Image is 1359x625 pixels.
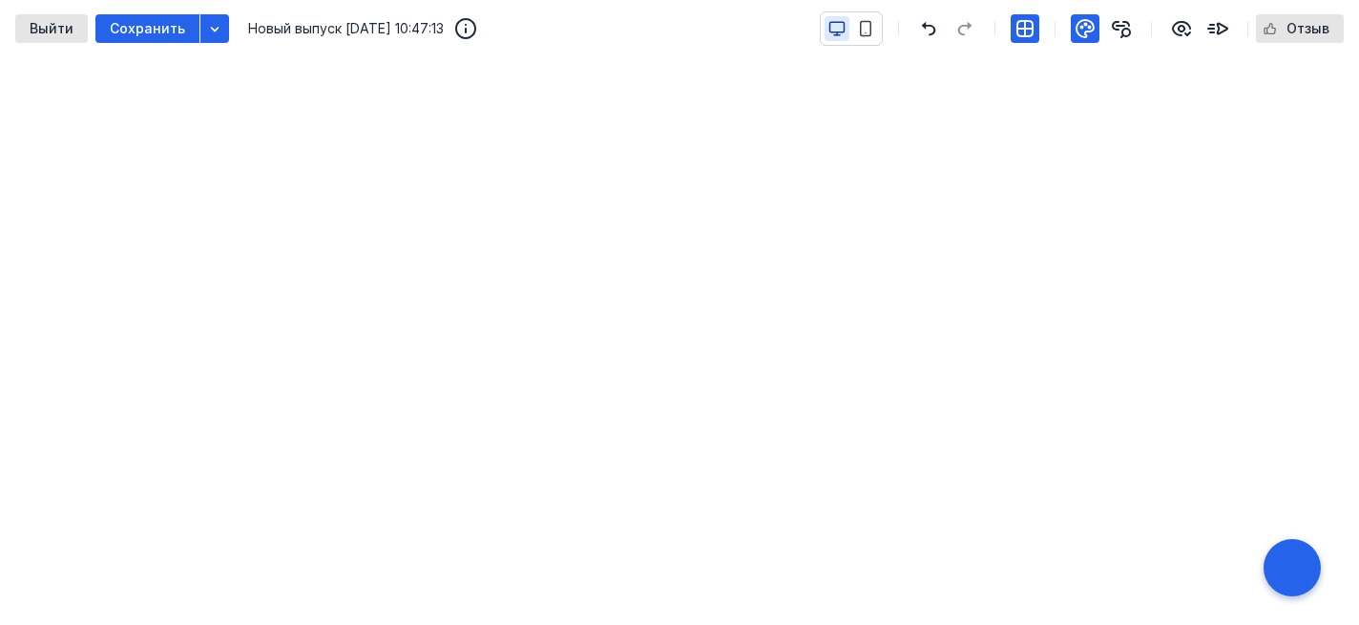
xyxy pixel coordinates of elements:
[110,21,185,37] span: Сохранить
[95,14,199,43] button: Сохранить
[1286,21,1329,37] span: Отзыв
[15,14,88,43] button: Выйти
[30,21,73,37] span: Выйти
[248,19,444,38] span: Новый выпуск [DATE] 10:47:13
[1256,14,1344,43] button: Отзыв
